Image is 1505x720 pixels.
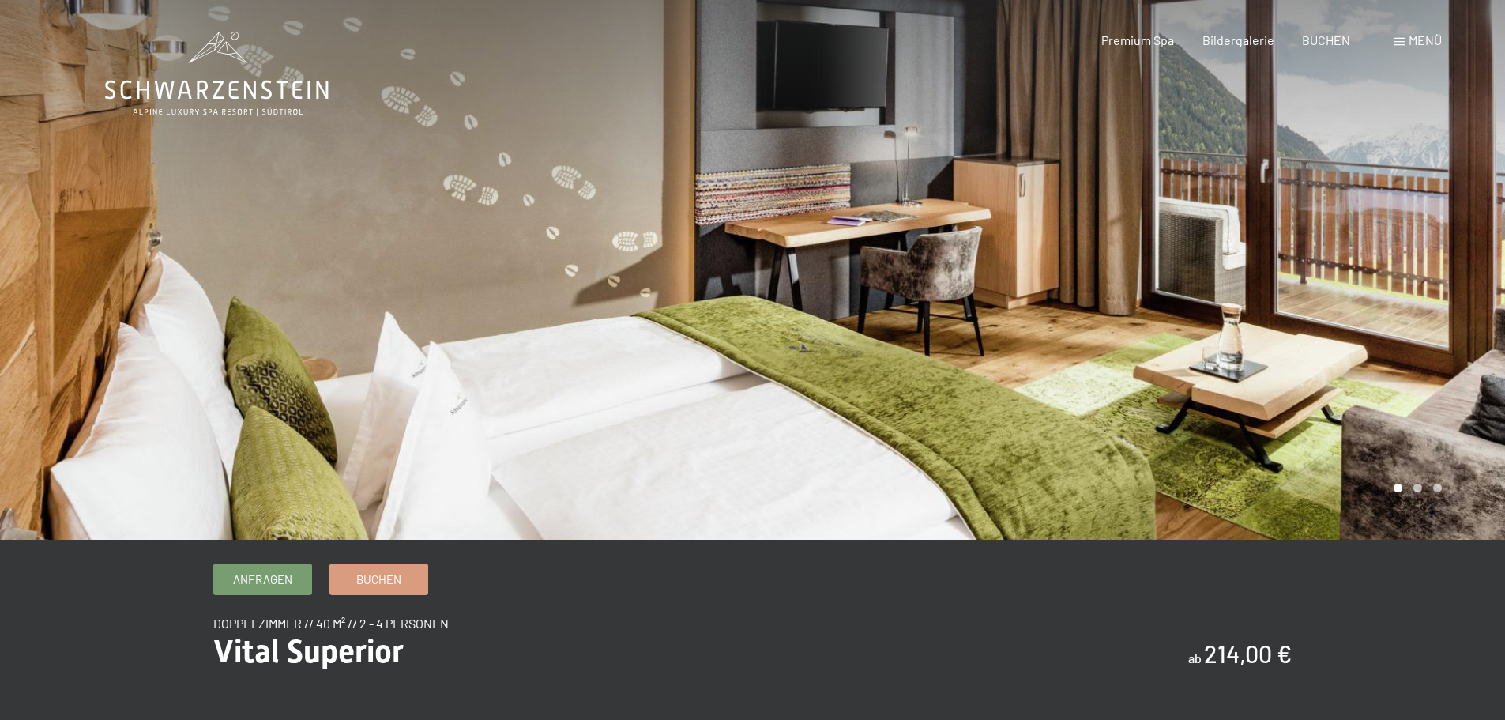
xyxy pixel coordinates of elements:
[1202,32,1274,47] a: Bildergalerie
[213,633,404,670] span: Vital Superior
[1188,650,1202,665] span: ab
[1101,32,1174,47] a: Premium Spa
[330,564,427,594] a: Buchen
[213,616,449,631] span: Doppelzimmer // 40 m² // 2 - 4 Personen
[233,571,292,588] span: Anfragen
[214,564,311,594] a: Anfragen
[1409,32,1442,47] span: Menü
[1204,639,1292,668] b: 214,00 €
[356,571,401,588] span: Buchen
[1302,32,1350,47] a: BUCHEN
